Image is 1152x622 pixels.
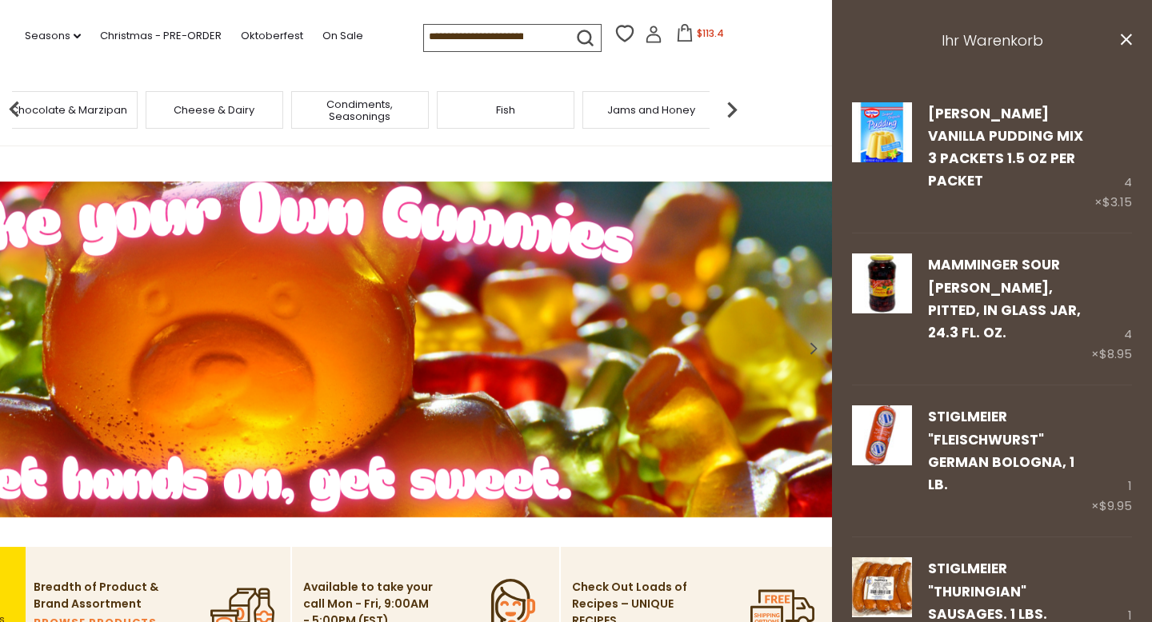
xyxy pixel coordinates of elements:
div: 4 × [1094,102,1132,213]
img: Mamminger Sour Morello Cherries, pitted, in Glass Jar, 24.3 fl. oz. [852,253,912,313]
span: $8.95 [1099,345,1132,362]
span: $9.95 [1099,497,1132,514]
span: $113.4 [697,26,724,40]
a: Fish [496,104,515,116]
button: $113.4 [666,24,734,48]
a: Chocolate & Marzipan [10,104,127,116]
img: Stiglmeier "Thuringian" Sausages. 1 lbs. [852,557,912,617]
div: 4 × [1091,253,1132,365]
a: Stiglmeier "Fleischwurst" German Bologna, 1 lb. [928,407,1074,494]
a: Oktoberfest [241,27,303,45]
a: Cheese & Dairy [174,104,254,116]
a: Jams and Honey [607,104,695,116]
div: 1 × [1091,405,1132,516]
a: On Sale [322,27,363,45]
p: Breadth of Product & Brand Assortment [34,579,166,612]
a: Stiglmeier "Fleischwurst" German Bologna, 1 lb. [852,405,912,516]
a: [PERSON_NAME] Vanilla Pudding Mix 3 Packets 1.5 oz per packet [928,104,1083,191]
a: Mamminger Sour [PERSON_NAME], pitted, in Glass Jar, 24.3 fl. oz. [928,255,1081,342]
img: Stiglmeier "Fleischwurst" German Bologna, 1 lb. [852,405,912,465]
img: Dr. Oetker Vanilla Pudding Mix 3 Packets 1.5 oz per packet [852,102,912,162]
a: Condiments, Seasonings [296,98,424,122]
a: Seasons [25,27,81,45]
span: $3.15 [1102,193,1132,210]
a: Mamminger Sour Morello Cherries, pitted, in Glass Jar, 24.3 fl. oz. [852,253,912,365]
a: Christmas - PRE-ORDER [100,27,222,45]
img: next arrow [716,94,748,126]
a: Dr. Oetker Vanilla Pudding Mix 3 Packets 1.5 oz per packet [852,102,912,213]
